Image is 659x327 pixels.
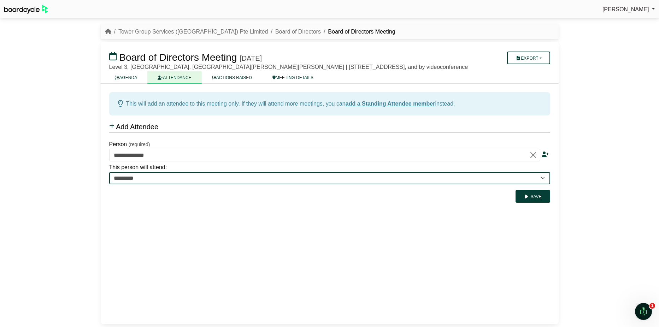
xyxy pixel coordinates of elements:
[202,71,262,84] a: ACTIONS RAISED
[635,303,652,320] iframe: Intercom live chat
[516,190,550,203] button: Save
[262,71,324,84] a: MEETING DETAILS
[105,71,148,84] a: AGENDA
[321,27,395,36] li: Board of Directors Meeting
[542,150,549,159] div: Add a new person
[602,6,649,12] span: [PERSON_NAME]
[109,163,167,172] label: This person will attend:
[529,151,537,159] button: Clear
[129,142,150,147] small: (required)
[507,52,550,64] button: Export
[4,5,48,14] img: BoardcycleBlackGreen-aaafeed430059cb809a45853b8cf6d952af9d84e6e89e1f1685b34bfd5cb7d64.svg
[275,29,321,35] a: Board of Directors
[649,303,655,309] span: 1
[109,64,468,70] span: Level 3, [GEOGRAPHIC_DATA], [GEOGRAPHIC_DATA][PERSON_NAME][PERSON_NAME] | [STREET_ADDRESS], and b...
[116,123,158,131] span: Add Attendee
[126,99,455,108] div: This will add an attendee to this meeting only. If they will attend more meetings, you can instead.
[105,27,395,36] nav: breadcrumb
[119,52,237,63] span: Board of Directors Meeting
[602,5,655,14] a: [PERSON_NAME]
[118,29,268,35] a: Tower Group Services ([GEOGRAPHIC_DATA]) Pte Limited
[109,140,127,149] label: Person
[147,71,201,84] a: ATTENDANCE
[240,54,262,63] div: [DATE]
[346,101,435,107] a: add a Standing Attendee member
